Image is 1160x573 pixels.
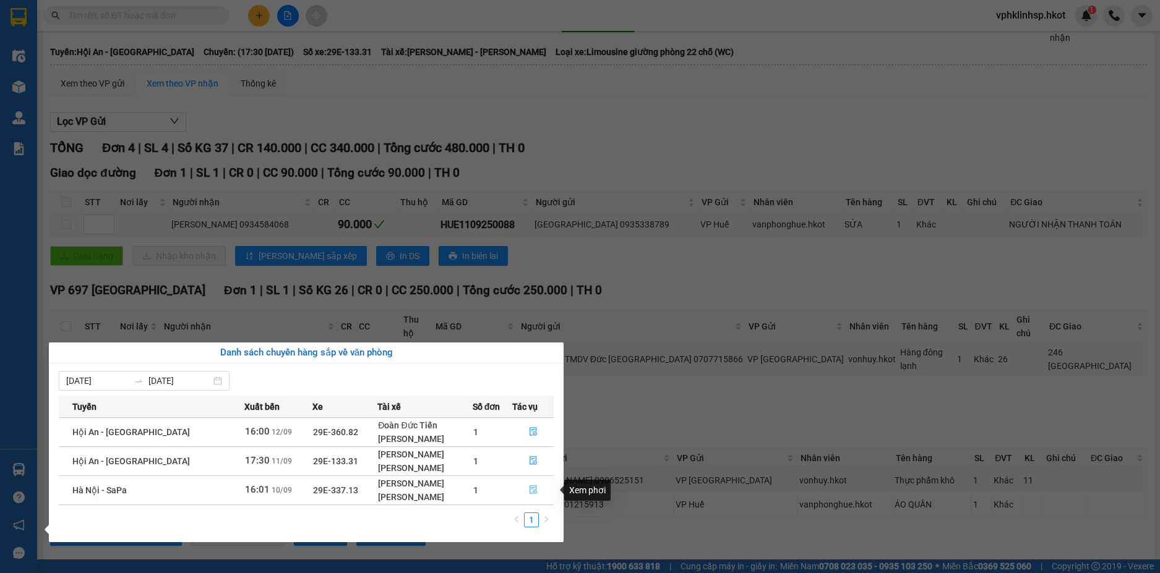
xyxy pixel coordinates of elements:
[539,512,554,527] button: right
[524,512,539,527] li: 1
[312,400,323,414] span: Xe
[148,374,211,388] input: Đến ngày
[378,418,471,432] div: Đoàn Đức Tiến
[513,480,554,500] button: file-done
[513,516,520,523] span: left
[512,400,538,414] span: Tác vụ
[543,516,550,523] span: right
[72,427,190,437] span: Hội An - [GEOGRAPHIC_DATA]
[134,376,144,386] span: to
[313,456,358,466] span: 29E-133.31
[245,455,270,466] span: 17:30
[272,457,292,465] span: 11/09
[245,484,270,495] span: 16:01
[377,400,401,414] span: Tài xế
[529,485,538,495] span: file-done
[272,428,292,436] span: 12/09
[529,427,538,437] span: file-done
[539,512,554,527] li: Next Page
[529,456,538,466] span: file-done
[473,456,478,466] span: 1
[272,486,292,494] span: 10/09
[59,346,554,360] div: Danh sách chuyến hàng sắp về văn phòng
[473,427,478,437] span: 1
[378,490,471,504] div: [PERSON_NAME]
[72,485,127,495] span: Hà Nội - SaPa
[378,477,471,490] div: [PERSON_NAME]
[513,422,554,442] button: file-done
[473,485,478,495] span: 1
[378,461,471,475] div: [PERSON_NAME]
[564,480,611,501] div: Xem phơi
[313,485,358,495] span: 29E-337.13
[66,374,129,388] input: Từ ngày
[378,448,471,461] div: [PERSON_NAME]
[244,400,280,414] span: Xuất bến
[72,456,190,466] span: Hội An - [GEOGRAPHIC_DATA]
[378,432,471,446] div: [PERSON_NAME]
[509,512,524,527] button: left
[245,426,270,437] span: 16:00
[72,400,97,414] span: Tuyến
[513,451,554,471] button: file-done
[313,427,358,437] span: 29E-360.82
[134,376,144,386] span: swap-right
[525,513,538,527] a: 1
[473,400,501,414] span: Số đơn
[509,512,524,527] li: Previous Page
